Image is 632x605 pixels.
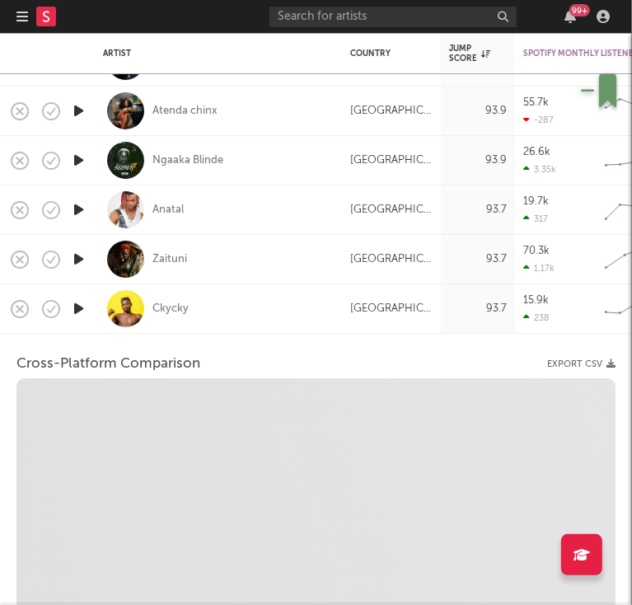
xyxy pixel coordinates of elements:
[449,101,507,121] div: 93.9
[449,44,490,63] div: Jump Score
[449,151,507,171] div: 93.9
[152,104,218,119] a: Atenda chinx
[449,299,507,319] div: 93.7
[152,153,223,168] a: Ngaaka Blinde
[449,200,507,220] div: 93.7
[350,250,433,270] div: [GEOGRAPHIC_DATA]
[350,101,433,121] div: [GEOGRAPHIC_DATA]
[523,97,549,108] div: 55.7k
[16,354,200,374] span: Cross-Platform Comparison
[350,151,433,171] div: [GEOGRAPHIC_DATA]
[152,252,187,267] a: Zaituni
[564,10,576,23] button: 99+
[152,302,189,317] a: Ckycky
[523,263,555,274] div: 1.17k
[269,7,517,27] input: Search for artists
[523,295,549,306] div: 15.9k
[523,246,550,256] div: 70.3k
[523,213,548,224] div: 317
[449,250,507,270] div: 93.7
[350,299,433,319] div: [GEOGRAPHIC_DATA]
[152,203,184,218] a: Anatal
[547,359,616,369] button: Export CSV
[523,164,556,175] div: 3.35k
[523,115,554,125] div: -287
[569,4,590,16] div: 99 +
[523,147,550,157] div: 26.6k
[523,196,549,207] div: 19.7k
[350,200,433,220] div: [GEOGRAPHIC_DATA]
[103,49,325,59] div: Artist
[523,312,550,323] div: 238
[350,49,424,59] div: Country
